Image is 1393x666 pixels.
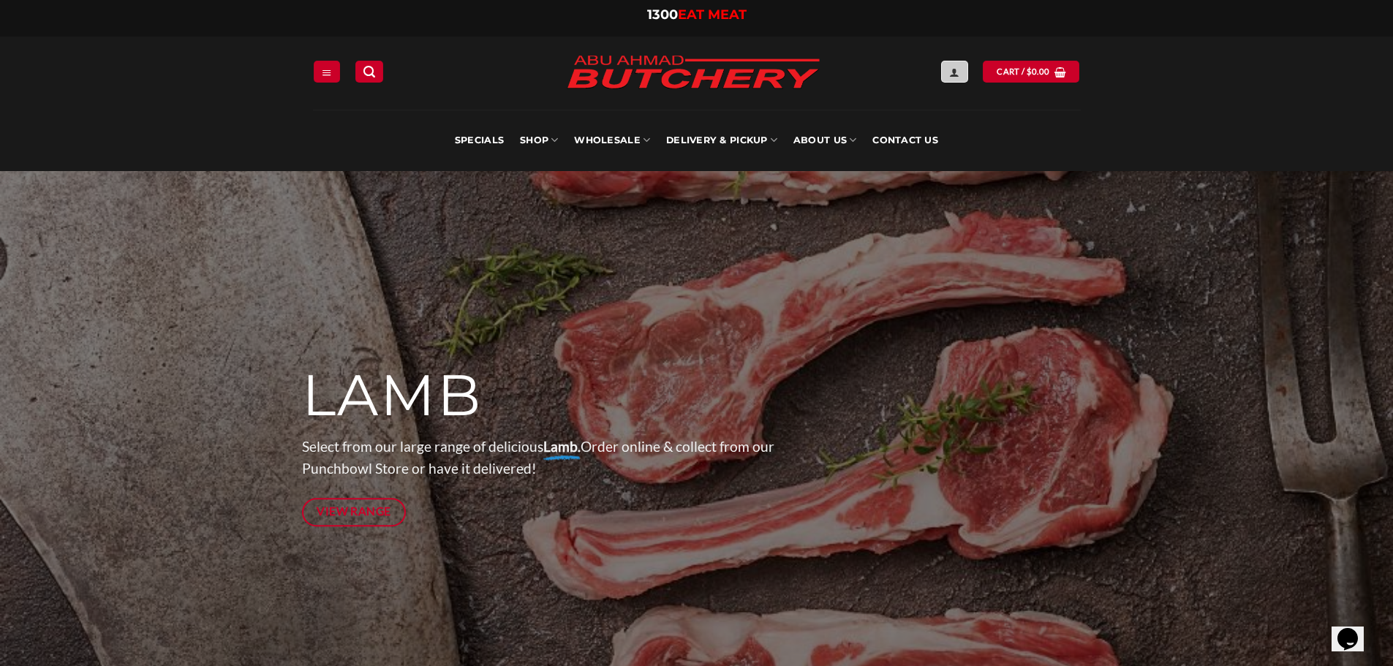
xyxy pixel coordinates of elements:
[983,61,1079,82] a: Cart / $0.00
[355,61,383,82] a: Search
[302,360,483,431] span: LAMB
[872,110,938,171] a: Contact Us
[302,498,407,526] a: View Range
[554,45,832,101] img: Abu Ahmad Butchery
[647,7,747,23] a: 1300EAT MEAT
[647,7,678,23] span: 1300
[793,110,856,171] a: About Us
[678,7,747,23] span: EAT MEAT
[455,110,504,171] a: Specials
[574,110,650,171] a: Wholesale
[302,438,774,477] span: Select from our large range of delicious Order online & collect from our Punchbowl Store or have ...
[1027,65,1032,78] span: $
[1332,608,1378,651] iframe: chat widget
[1027,67,1050,76] bdi: 0.00
[520,110,558,171] a: SHOP
[543,438,581,455] strong: Lamb.
[997,65,1049,78] span: Cart /
[317,502,391,521] span: View Range
[666,110,777,171] a: Delivery & Pickup
[941,61,967,82] a: Login
[314,61,340,82] a: Menu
